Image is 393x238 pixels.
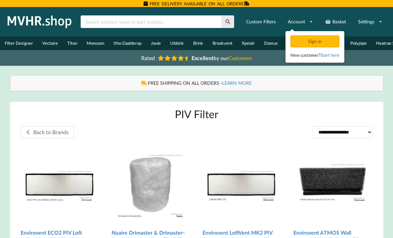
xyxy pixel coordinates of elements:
b: Excellent [192,55,213,61]
span: Rated [141,55,155,61]
a: Settings [354,16,387,28]
img: Nuaire Drimaster & Drimaster-Eco (All Models Since 2001) Compatible MVHR Filter Replacement Set f... [112,144,189,221]
a: Titon [63,36,82,50]
img: mvhr.shop.png [5,13,75,30]
a: Vortice [282,36,305,50]
a: Rated Excellentby ourCustomers [137,52,256,63]
span: by our [192,55,252,61]
div: New customer? [290,52,339,58]
a: Basket [321,16,350,28]
a: LEARN MORE [222,80,252,86]
img: Envirovent ATMOS Wall Mounted Unit EVF-H / ATF Compatible Replacement Filter Set Available from M... [293,144,371,221]
a: Start here [320,52,339,58]
a: Itho Daalderop [109,36,146,50]
a: Joule [146,36,166,50]
h1: PIV Filter [21,107,373,121]
img: Envirovent LoftVent MK2 PIV Compatible Replacement Filter Set from MVHR.shop [202,144,280,221]
i: Customers [228,55,252,61]
a: Account [283,16,317,28]
a: Back to Brands [21,126,74,138]
a: Monsoon [82,36,109,50]
a: Domus [259,36,282,50]
select: Shop order [312,126,373,138]
a: Brink [189,36,208,50]
img: Envirovent ECO2 PIV Loft (ATMOS & ATMOS DUAL) Compatible MVHR Filter Replacement Set from MVHR.shop [21,144,98,221]
a: Brookvent [208,36,237,50]
input: Search product name or part number... [81,15,221,28]
a: Ubbink [166,36,189,50]
div: FREE SHIPPING ON ALL ORDERS - [17,80,376,86]
a: Sign in [290,38,341,44]
div: Sign in [290,35,339,47]
a: Xpelair [237,36,259,50]
a: Polypipe [346,36,371,50]
a: Vectaire [38,36,63,50]
a: Custom Filters [242,16,280,28]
